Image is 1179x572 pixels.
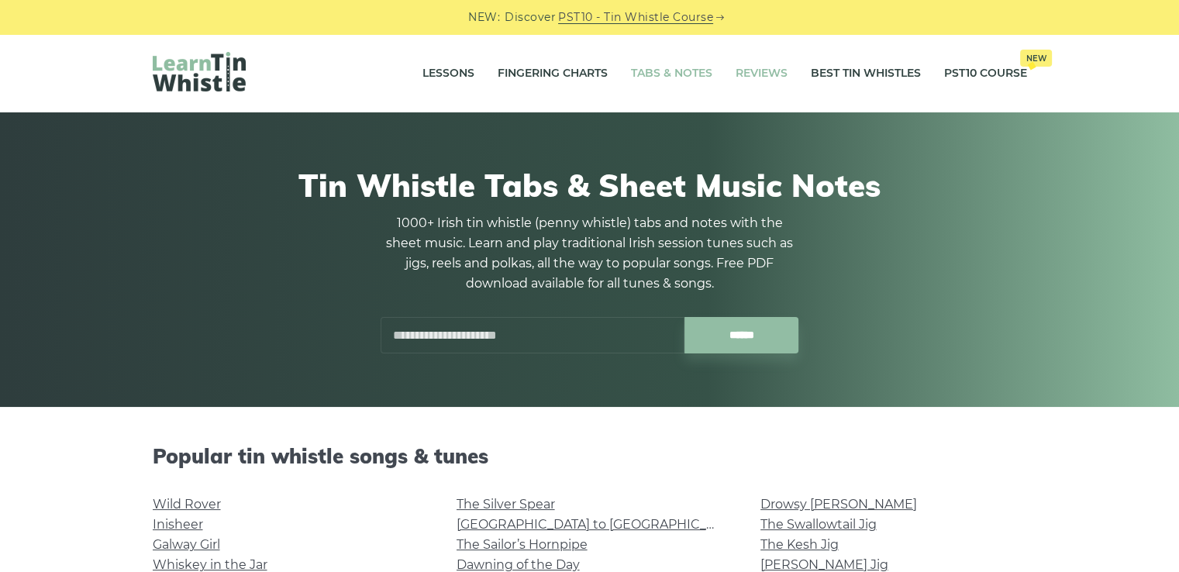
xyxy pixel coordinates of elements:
h2: Popular tin whistle songs & tunes [153,444,1027,468]
h1: Tin Whistle Tabs & Sheet Music Notes [153,167,1027,204]
a: The Silver Spear [457,497,555,512]
p: 1000+ Irish tin whistle (penny whistle) tabs and notes with the sheet music. Learn and play tradi... [381,213,799,294]
span: New [1020,50,1052,67]
a: Drowsy [PERSON_NAME] [760,497,917,512]
a: Inisheer [153,517,203,532]
a: Wild Rover [153,497,221,512]
a: Reviews [736,54,788,93]
a: The Sailor’s Hornpipe [457,537,588,552]
a: Fingering Charts [498,54,608,93]
a: The Swallowtail Jig [760,517,877,532]
a: PST10 CourseNew [944,54,1027,93]
a: Lessons [422,54,474,93]
a: [GEOGRAPHIC_DATA] to [GEOGRAPHIC_DATA] [457,517,743,532]
img: LearnTinWhistle.com [153,52,246,91]
a: Dawning of the Day [457,557,580,572]
a: [PERSON_NAME] Jig [760,557,888,572]
a: Tabs & Notes [631,54,712,93]
a: The Kesh Jig [760,537,839,552]
a: Whiskey in the Jar [153,557,267,572]
a: Galway Girl [153,537,220,552]
a: Best Tin Whistles [811,54,921,93]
